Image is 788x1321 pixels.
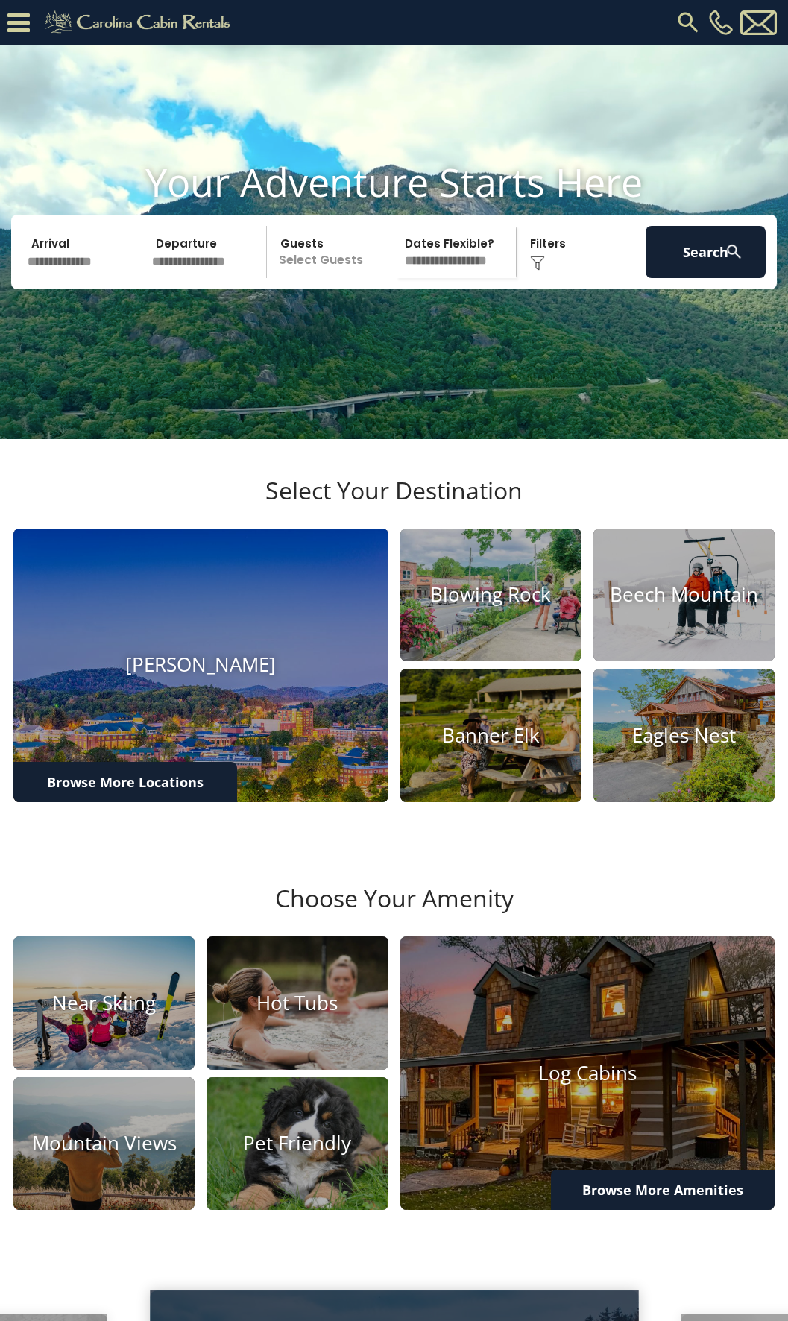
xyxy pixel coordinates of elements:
img: Khaki-logo.png [37,7,243,37]
a: Browse More Locations [13,762,237,802]
h4: Log Cabins [400,1062,775,1085]
img: search-regular.svg [675,9,702,36]
h4: Beech Mountain [593,584,775,607]
h4: [PERSON_NAME] [13,654,388,677]
a: Browse More Amenities [551,1170,775,1210]
h4: Near Skiing [13,991,195,1015]
a: Pet Friendly [207,1077,388,1211]
h4: Mountain Views [13,1132,195,1156]
a: Eagles Nest [593,669,775,802]
a: Blowing Rock [400,529,581,662]
h1: Your Adventure Starts Here [11,159,777,205]
a: [PHONE_NUMBER] [705,10,737,35]
h4: Pet Friendly [207,1132,388,1156]
p: Select Guests [271,226,391,278]
h3: Choose Your Amenity [11,884,777,936]
a: Log Cabins [400,936,775,1210]
a: [PERSON_NAME] [13,529,388,802]
button: Search [646,226,766,278]
h4: Hot Tubs [207,991,388,1015]
img: search-regular-white.png [725,242,743,261]
img: filter--v1.png [530,256,545,271]
a: Banner Elk [400,669,581,802]
a: Near Skiing [13,936,195,1070]
a: Mountain Views [13,1077,195,1211]
a: Hot Tubs [207,936,388,1070]
h4: Blowing Rock [400,584,581,607]
h3: Select Your Destination [11,476,777,529]
h4: Banner Elk [400,724,581,747]
a: Beech Mountain [593,529,775,662]
h4: Eagles Nest [593,724,775,747]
